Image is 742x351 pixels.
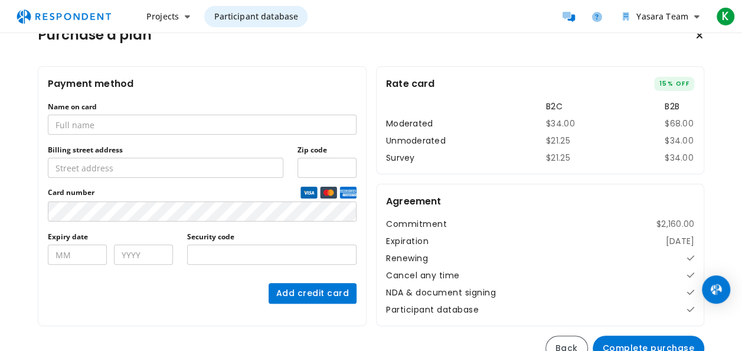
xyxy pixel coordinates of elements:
[48,115,357,135] input: Full name
[146,11,179,22] span: Projects
[48,102,97,112] label: Name on card
[339,187,357,199] img: amex credit card logo
[300,187,318,199] img: visa credit card logo
[48,232,88,242] label: Expiry date
[137,6,200,27] button: Projects
[386,118,457,130] th: Moderated
[298,145,327,155] label: Zip code
[386,287,496,299] dt: NDA & document signing
[48,245,107,265] input: MM
[204,6,308,27] a: Participant database
[386,235,429,248] dt: Expiration
[386,252,428,265] dt: Renewing
[665,100,694,113] th: B2B
[636,11,688,22] span: Yasara Team
[214,11,298,22] span: Participant database
[386,304,479,316] dt: Participant database
[320,187,337,199] img: mastercard credit card logo
[48,145,123,155] label: Billing street address
[656,218,694,230] dd: $2,160.00
[665,152,694,164] td: $34.00
[714,6,737,27] button: K
[269,283,357,304] button: Add credit card
[386,194,441,209] h2: Agreement
[386,269,460,282] dt: Cancel any time
[665,118,694,130] td: $68.00
[48,158,283,178] input: Street address
[585,5,609,28] a: Help and support
[546,152,576,164] td: $21.25
[187,232,234,242] label: Security code
[114,245,173,265] input: YYYY
[386,152,457,164] th: Survey
[557,5,580,28] a: Message participants
[654,77,695,91] span: 15% OFF
[546,100,576,113] th: B2C
[702,275,730,304] div: Open Intercom Messenger
[386,135,457,147] th: Unmoderated
[546,135,576,147] td: $21.25
[48,76,133,91] h2: Payment method
[665,135,694,147] td: $34.00
[613,6,709,27] button: Yasara Team
[38,27,152,44] h1: Purchase a plan
[688,24,711,47] button: Keep current plan
[386,76,434,91] h2: Rate card
[386,218,447,230] dt: Commitment
[546,118,576,130] td: $34.00
[716,7,735,26] span: K
[48,188,298,197] span: Card number
[9,5,118,28] img: respondent-logo.png
[666,235,695,248] dd: [DATE]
